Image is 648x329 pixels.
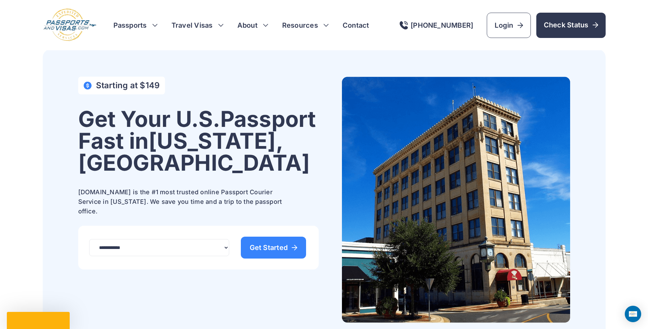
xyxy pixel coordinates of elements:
span: Check Status [544,20,598,30]
a: Login [487,13,530,38]
h3: Resources [282,21,329,30]
a: About [237,21,258,30]
a: Check Status [536,13,606,38]
p: [DOMAIN_NAME] is the #1 most trusted online Passport Courier Service in [US_STATE]. We save you t... [78,187,290,216]
h1: Get Your U.S. Passport Fast in [US_STATE], [GEOGRAPHIC_DATA] [78,108,319,174]
img: Logo [43,8,97,42]
a: Get Started [241,237,306,259]
h3: Travel Visas [171,21,224,30]
span: Get Started [250,244,298,251]
span: Login [495,21,523,30]
a: [PHONE_NUMBER] [400,21,473,29]
img: Get Your U.S. Passport Fast in New York [342,77,570,323]
div: Open Intercom Messenger [625,306,641,322]
h4: Starting at $149 [96,81,160,90]
h3: Passports [113,21,158,30]
a: Contact [343,21,369,30]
